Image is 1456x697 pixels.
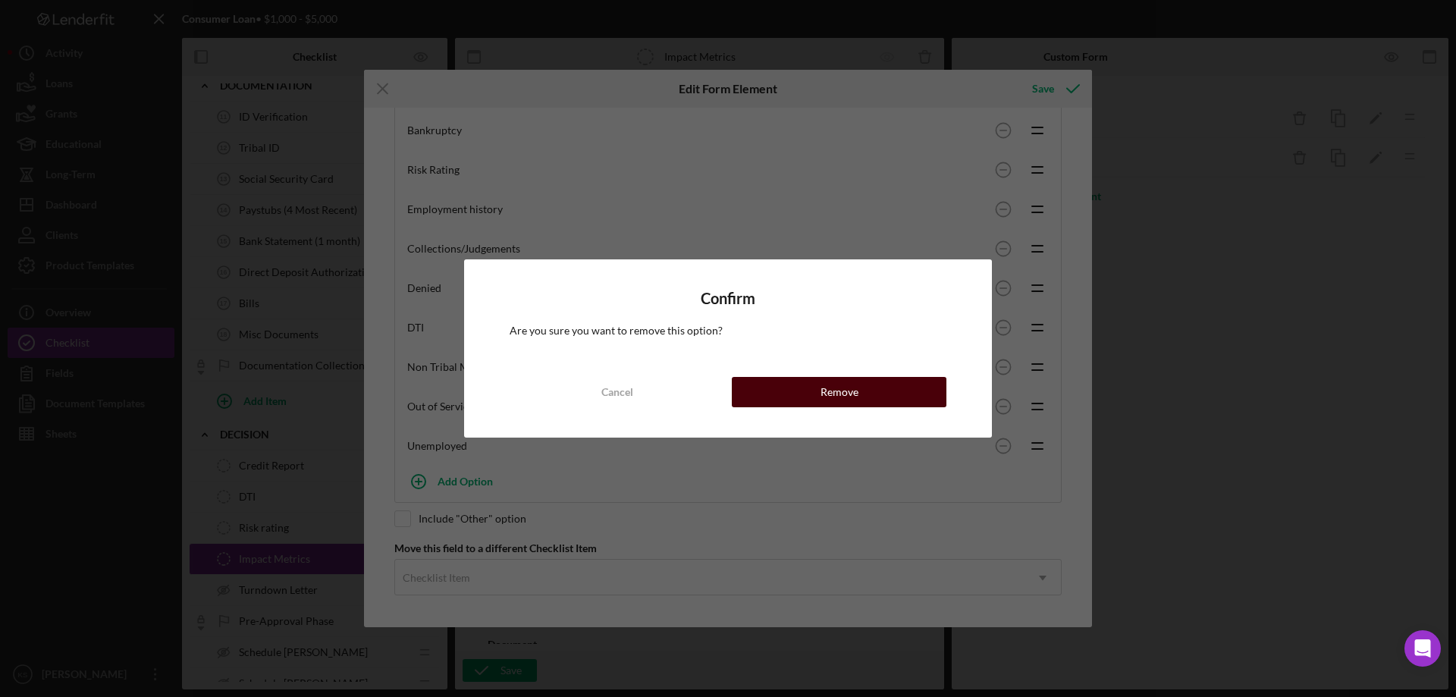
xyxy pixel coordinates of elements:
[732,377,946,407] button: Remove
[821,377,858,407] div: Remove
[510,322,946,339] p: Are you sure you want to remove this option?
[12,12,409,46] div: Check any boxes that apply to the client. Remember clients will not be able to see internal check...
[1404,630,1441,667] div: Open Intercom Messenger
[601,377,633,407] div: Cancel
[510,290,946,307] h4: Confirm
[510,377,724,407] button: Cancel
[12,12,409,46] body: Rich Text Area. Press ALT-0 for help.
